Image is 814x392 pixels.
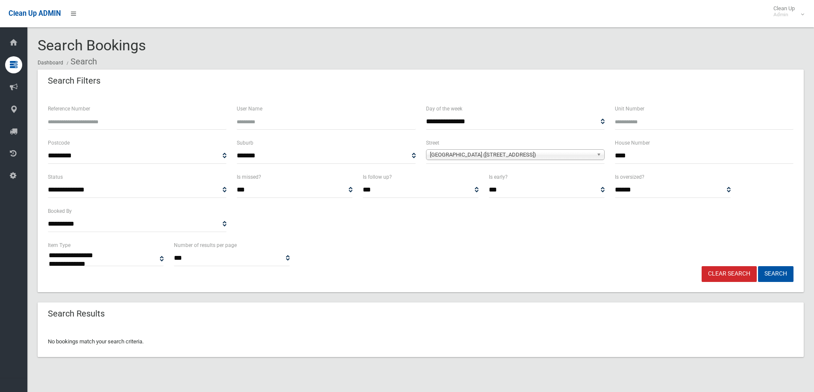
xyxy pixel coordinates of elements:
label: User Name [237,104,262,113]
label: Street [426,138,439,148]
div: No bookings match your search criteria. [38,326,804,357]
label: Is early? [489,172,508,182]
header: Search Filters [38,73,111,89]
label: Suburb [237,138,253,148]
label: Status [48,172,63,182]
span: Clean Up ADMIN [9,9,61,17]
label: Unit Number [615,104,644,113]
label: Number of results per page [174,241,237,250]
header: Search Results [38,305,115,322]
label: Booked By [48,206,72,216]
a: Clear Search [702,266,757,282]
label: Is follow up? [363,172,392,182]
label: Day of the week [426,104,462,113]
li: Search [65,54,97,70]
span: [GEOGRAPHIC_DATA] ([STREET_ADDRESS]) [430,150,593,160]
a: Dashboard [38,60,63,66]
label: Reference Number [48,104,90,113]
label: Is missed? [237,172,261,182]
label: Is oversized? [615,172,644,182]
label: Postcode [48,138,70,148]
span: Search Bookings [38,37,146,54]
small: Admin [773,12,795,18]
label: Item Type [48,241,71,250]
button: Search [758,266,793,282]
span: Clean Up [769,5,803,18]
label: House Number [615,138,650,148]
